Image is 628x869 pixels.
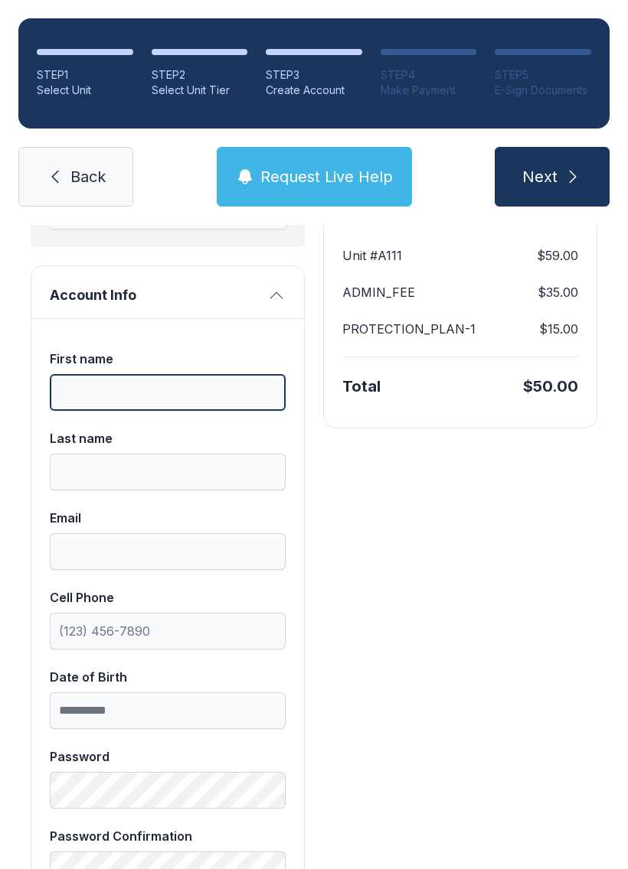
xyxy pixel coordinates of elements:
[495,83,591,98] div: E-Sign Documents
[50,692,286,729] input: Date of Birth
[50,429,286,448] div: Last name
[50,668,286,686] div: Date of Birth
[50,827,286,845] div: Password Confirmation
[381,67,477,83] div: STEP 4
[342,376,381,397] div: Total
[342,320,476,338] dt: PROTECTION_PLAN-1
[50,285,261,306] span: Account Info
[50,350,286,368] div: First name
[70,166,106,187] span: Back
[260,166,393,187] span: Request Live Help
[381,83,477,98] div: Make Payment
[342,283,415,301] dt: ADMIN_FEE
[266,83,362,98] div: Create Account
[266,67,362,83] div: STEP 3
[50,588,286,607] div: Cell Phone
[539,320,578,338] dd: $15.00
[537,246,578,265] dd: $59.00
[50,533,286,570] input: Email
[50,454,286,490] input: Last name
[50,772,286,809] input: Password
[37,67,133,83] div: STEP 1
[37,83,133,98] div: Select Unit
[31,266,304,318] button: Account Info
[50,613,286,649] input: Cell Phone
[495,67,591,83] div: STEP 5
[152,67,248,83] div: STEP 2
[342,246,402,265] dt: Unit #A111
[50,747,286,766] div: Password
[523,376,578,397] div: $50.00
[152,83,248,98] div: Select Unit Tier
[538,283,578,301] dd: $35.00
[50,509,286,527] div: Email
[522,166,558,187] span: Next
[50,374,286,411] input: First name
